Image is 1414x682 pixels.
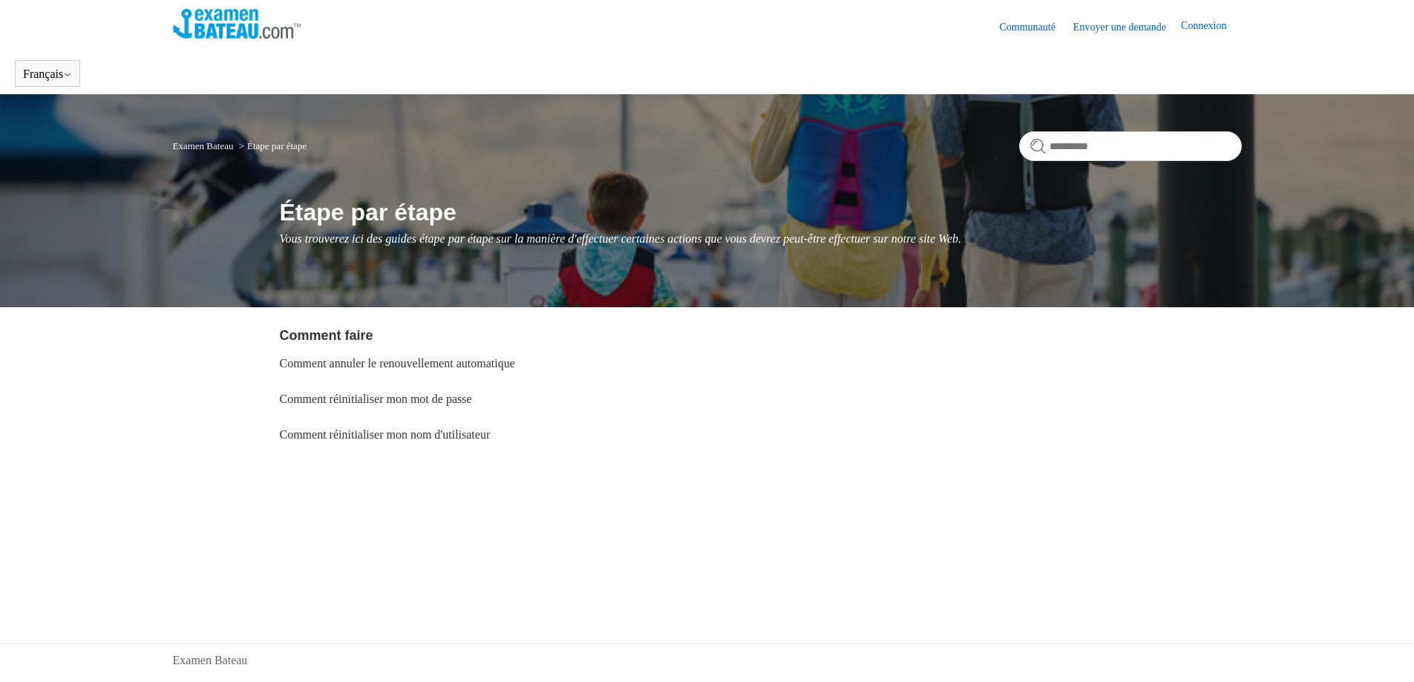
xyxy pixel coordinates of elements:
[173,652,248,669] a: Examen Bateau
[173,9,301,39] img: Page d’accueil du Centre d’aide Examen Bateau
[236,140,307,151] li: Étape par étape
[173,140,236,151] li: Examen Bateau
[1181,18,1241,36] a: Connexion
[1073,19,1181,35] a: Envoyer une demande
[173,140,234,151] a: Examen Bateau
[280,328,373,343] a: Comment faire
[1019,131,1242,161] input: Rechercher
[280,230,1242,248] p: Vous trouverez ici des guides étape par étape sur la manière d'effectuer certaines actions que vo...
[280,428,491,441] a: Comment réinitialiser mon nom d'utilisateur
[999,19,1070,35] a: Communauté
[23,68,72,81] button: Français
[280,357,515,370] a: Comment annuler le renouvellement automatique
[280,194,1242,230] h1: Étape par étape
[280,393,472,405] a: Comment réinitialiser mon mot de passe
